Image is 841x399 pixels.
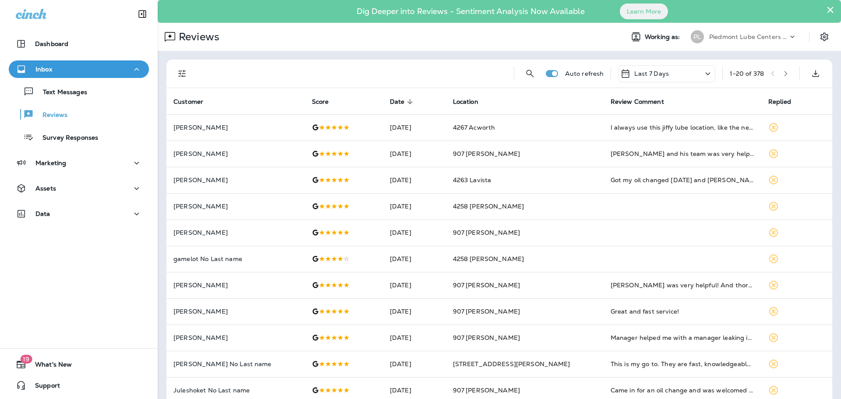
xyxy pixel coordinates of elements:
button: Text Messages [9,82,149,101]
button: Support [9,377,149,394]
span: Review Comment [611,98,664,106]
div: Manager helped me with a manager leaking issue. Compensated me for the problem. Very kind. [611,333,754,342]
td: [DATE] [383,167,446,193]
p: [PERSON_NAME] [173,203,298,210]
button: Dashboard [9,35,149,53]
p: Reviews [175,30,219,43]
div: Got my oil changed today and Sammy made it a fast and exceptional experience. Fantastic guy. I wi... [611,176,754,184]
button: Inbox [9,60,149,78]
span: 907 [PERSON_NAME] [453,281,520,289]
span: Replied [768,98,791,106]
div: 1 - 20 of 378 [730,70,764,77]
span: [STREET_ADDRESS][PERSON_NAME] [453,360,570,368]
div: Great and fast service! [611,307,754,316]
button: Export as CSV [807,65,824,82]
p: Juleshoket No Last name [173,387,298,394]
span: Replied [768,98,802,106]
p: [PERSON_NAME] [173,229,298,236]
button: Collapse Sidebar [130,5,155,23]
span: 907 [PERSON_NAME] [453,307,520,315]
span: What's New [26,361,72,371]
td: [DATE] [383,351,446,377]
div: Pablo and his team was very helpful and took great care of me and my car while servicing my vehicle! [611,149,754,158]
p: Auto refresh [565,70,604,77]
div: Came in for an oil change and was welcomed with genuine hospitality and enthusiasm. Pablo was sup... [611,386,754,395]
p: Dig Deeper into Reviews - Sentiment Analysis Now Available [331,10,610,13]
td: [DATE] [383,272,446,298]
span: 4263 Lavista [453,176,491,184]
p: [PERSON_NAME] [173,282,298,289]
td: [DATE] [383,246,446,272]
button: Settings [816,29,832,45]
span: 907 [PERSON_NAME] [453,150,520,158]
button: Filters [173,65,191,82]
div: Pablo was very helpful! And thoroughly explained everything that I needed to know about my vehicl... [611,281,754,290]
span: 4258 [PERSON_NAME] [453,255,524,263]
span: 907 [PERSON_NAME] [453,386,520,394]
td: [DATE] [383,114,446,141]
td: [DATE] [383,141,446,167]
p: Marketing [35,159,66,166]
button: 19What's New [9,356,149,373]
p: Text Messages [34,88,87,97]
p: [PERSON_NAME] [173,124,298,131]
p: Reviews [34,111,67,120]
div: This is my go to. They are fast, knowledgeable, and efficient. Casey is the best!! Here EVERYTIME... [611,360,754,368]
span: 19 [20,355,32,364]
p: Dashboard [35,40,68,47]
p: Inbox [35,66,52,73]
span: Working as: [645,33,682,41]
button: Data [9,205,149,222]
td: [DATE] [383,219,446,246]
span: 4267 Acworth [453,124,495,131]
p: Survey Responses [34,134,98,142]
button: Survey Responses [9,128,149,146]
td: [DATE] [383,193,446,219]
span: Support [26,382,60,392]
button: Search Reviews [521,65,539,82]
button: Learn More [620,4,668,19]
span: Location [453,98,478,106]
p: Assets [35,185,56,192]
span: Customer [173,98,215,106]
p: Data [35,210,50,217]
span: Date [390,98,405,106]
span: Location [453,98,490,106]
p: [PERSON_NAME] [173,150,298,157]
button: Reviews [9,105,149,124]
span: Date [390,98,416,106]
span: Score [312,98,329,106]
div: PL [691,30,704,43]
span: 907 [PERSON_NAME] [453,229,520,237]
p: [PERSON_NAME] [173,308,298,315]
p: [PERSON_NAME] [173,334,298,341]
button: Marketing [9,154,149,172]
button: Assets [9,180,149,197]
span: 907 [PERSON_NAME] [453,334,520,342]
p: Piedmont Lube Centers LLC [709,33,788,40]
span: 4258 [PERSON_NAME] [453,202,524,210]
div: I always use this jiffy lube location, like the new location, Brian was awesome explaining everyt... [611,123,754,132]
span: Score [312,98,340,106]
p: Last 7 Days [634,70,669,77]
span: Customer [173,98,203,106]
td: [DATE] [383,298,446,325]
p: [PERSON_NAME] [173,177,298,184]
span: Review Comment [611,98,675,106]
td: [DATE] [383,325,446,351]
p: gamelot No Last name [173,255,298,262]
p: [PERSON_NAME] No Last name [173,360,298,367]
button: Close [826,3,834,17]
